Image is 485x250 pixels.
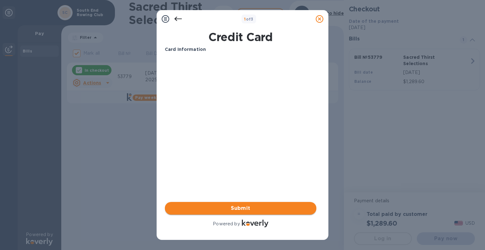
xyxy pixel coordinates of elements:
b: Card Information [165,47,206,52]
p: Powered by [213,221,240,227]
span: Submit [170,204,311,212]
img: Logo [242,220,268,227]
iframe: Your browser does not support iframes [165,58,316,153]
b: of 3 [244,17,254,21]
button: Submit [165,202,316,215]
span: 1 [244,17,246,21]
h1: Credit Card [162,30,319,44]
